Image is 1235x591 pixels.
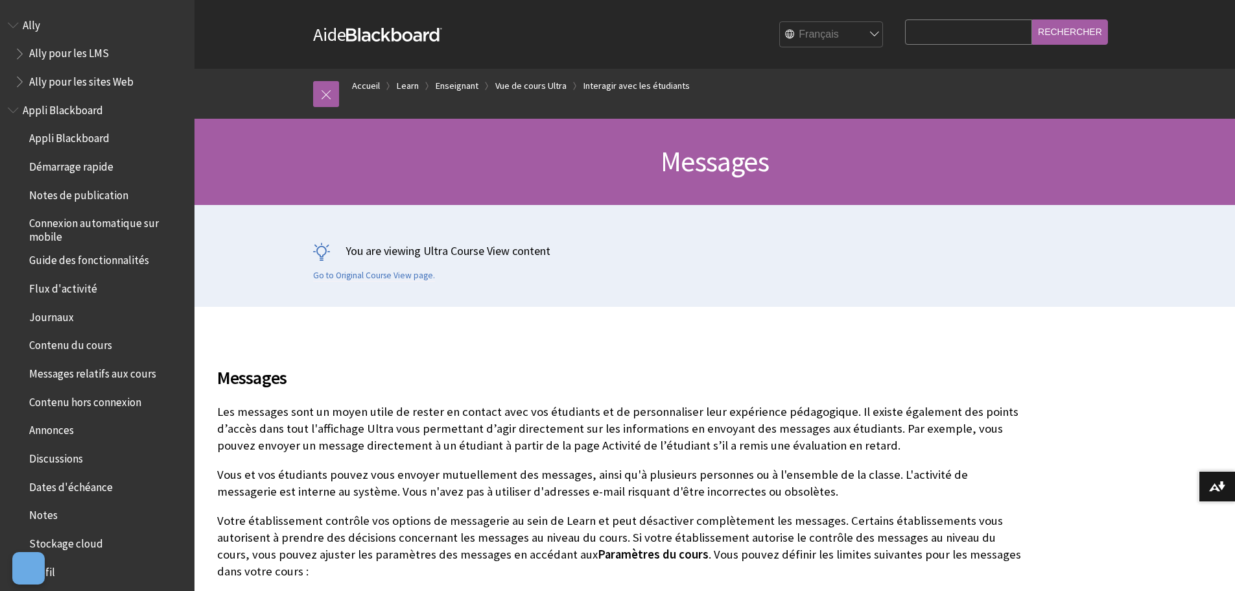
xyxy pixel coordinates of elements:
span: Connexion automatique sur mobile [29,213,185,243]
span: Appli Blackboard [23,99,103,117]
span: Ally pour les sites Web [29,71,134,88]
span: Appli Blackboard [29,128,110,145]
input: Rechercher [1032,19,1108,45]
a: Enseignant [436,78,478,94]
span: Notes de publication [29,184,128,202]
p: Les messages sont un moyen utile de rester en contact avec vos étudiants et de personnaliser leur... [217,404,1021,455]
p: You are viewing Ultra Course View content [313,243,1117,259]
span: Messages [661,143,769,179]
a: AideBlackboard [313,23,442,46]
strong: Blackboard [346,28,442,42]
select: Site Language Selector [780,22,884,48]
span: Paramètres du cours [598,547,709,562]
a: Interagir avec les étudiants [583,78,690,94]
span: Contenu hors connexion [29,391,141,409]
span: Journaux [29,306,74,324]
span: Contenu du cours [29,335,112,352]
span: Ally [23,14,40,32]
nav: Book outline for Anthology Ally Help [8,14,187,93]
a: Vue de cours Ultra [495,78,567,94]
h2: Messages [217,348,1021,391]
a: Accueil [352,78,380,94]
button: Ouvrir le centre de préférences [12,552,45,585]
span: Annonces [29,420,74,437]
span: Discussions [29,448,83,465]
span: Ally pour les LMS [29,43,109,60]
a: Learn [397,78,419,94]
span: Dates d'échéance [29,476,113,494]
span: Flux d'activité [29,278,97,295]
p: Votre établissement contrôle vos options de messagerie au sein de Learn et peut désactiver complè... [217,513,1021,581]
span: Démarrage rapide [29,156,113,173]
span: Messages relatifs aux cours [29,363,156,380]
span: Notes [29,505,58,522]
span: Guide des fonctionnalités [29,250,149,267]
span: Stockage cloud [29,533,103,550]
a: Go to Original Course View page. [313,270,435,282]
p: Vous et vos étudiants pouvez vous envoyer mutuellement des messages, ainsi qu'à plusieurs personn... [217,466,1021,500]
